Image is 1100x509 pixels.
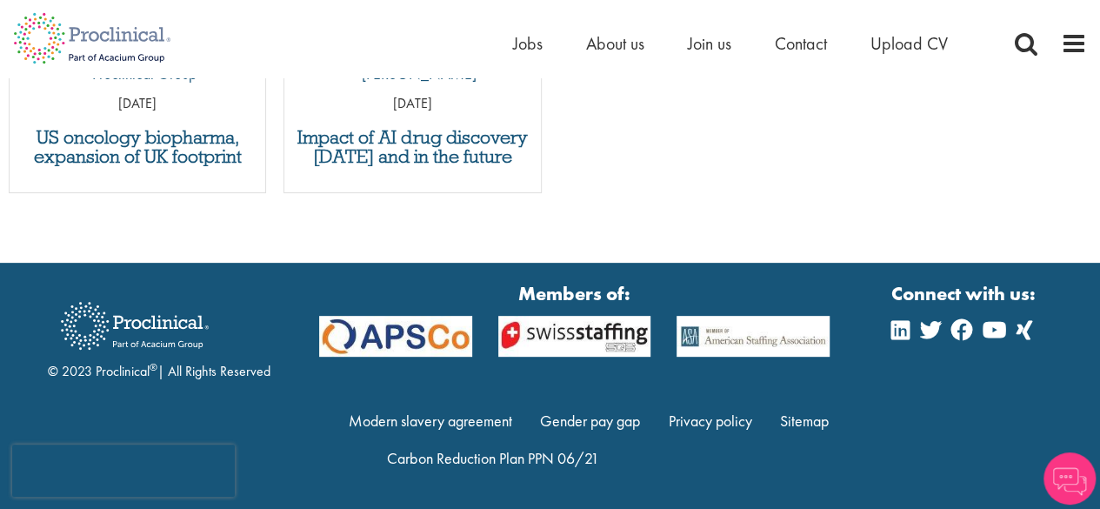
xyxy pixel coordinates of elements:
a: Gender pay gap [540,411,640,431]
p: [DATE] [284,94,540,114]
a: Impact of AI drug discovery [DATE] and in the future [293,128,531,166]
a: US oncology biopharma, expansion of UK footprint [18,128,257,166]
strong: Connect with us: [891,280,1039,307]
a: Sitemap [780,411,829,431]
img: Proclinical Recruitment [48,290,222,362]
div: © 2023 Proclinical | All Rights Reserved [48,289,270,382]
img: APSCo [485,316,664,357]
p: [DATE] [10,94,265,114]
a: About us [586,32,644,55]
sup: ® [150,360,157,374]
strong: Members of: [319,280,830,307]
iframe: reCAPTCHA [12,445,235,497]
a: Contact [775,32,827,55]
img: APSCo [306,316,485,357]
a: Modern slavery agreement [349,411,512,431]
a: Join us [688,32,731,55]
img: APSCo [663,316,843,357]
a: Privacy policy [669,411,752,431]
img: Chatbot [1043,452,1096,505]
a: Jobs [513,32,543,55]
a: Carbon Reduction Plan PPN 06/21 [387,448,598,468]
a: Upload CV [870,32,948,55]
